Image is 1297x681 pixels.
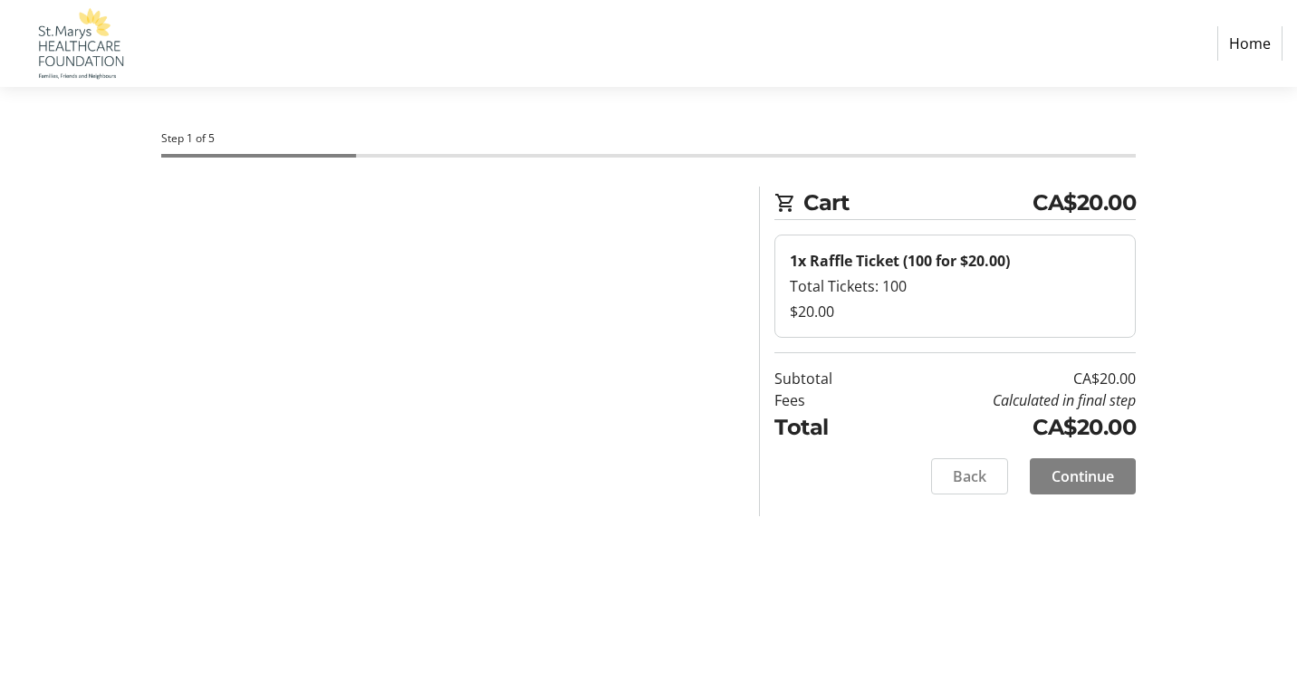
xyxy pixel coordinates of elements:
span: Back [953,465,986,487]
div: $20.00 [790,301,1120,322]
td: CA$20.00 [879,411,1136,444]
td: CA$20.00 [879,368,1136,389]
td: Total [774,411,879,444]
div: Step 1 of 5 [161,130,1136,147]
button: Back [931,458,1008,494]
span: CA$20.00 [1033,187,1136,219]
span: Continue [1052,465,1114,487]
button: Continue [1030,458,1136,494]
strong: 1x Raffle Ticket (100 for $20.00) [790,251,1010,271]
td: Calculated in final step [879,389,1136,411]
a: Home [1217,26,1283,61]
img: St. Marys Healthcare Foundation's Logo [14,7,143,80]
span: Cart [803,187,1033,219]
td: Fees [774,389,879,411]
div: Total Tickets: 100 [790,275,1120,297]
td: Subtotal [774,368,879,389]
